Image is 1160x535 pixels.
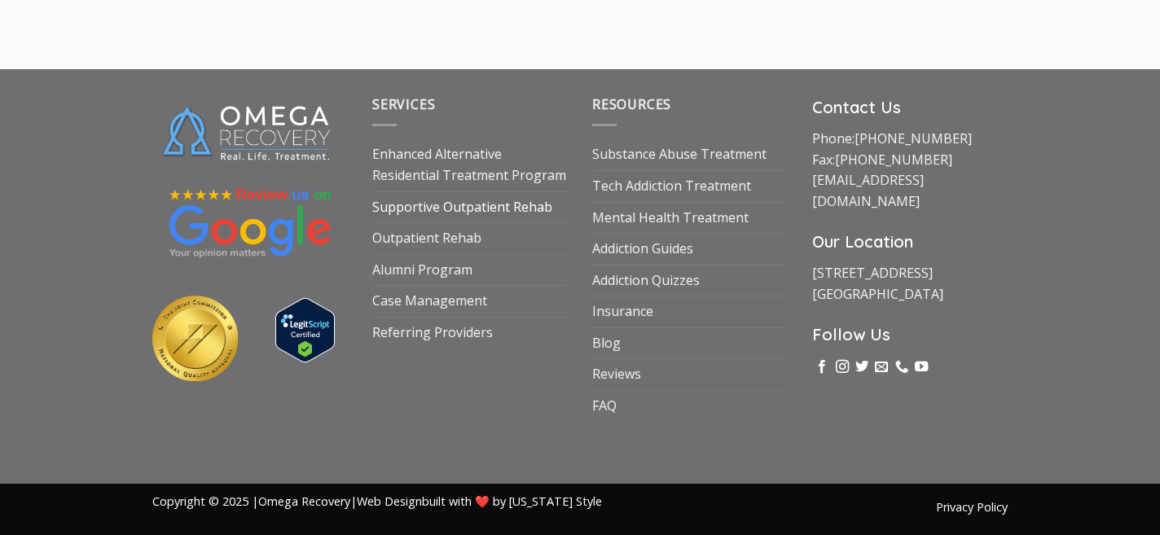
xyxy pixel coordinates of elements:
[592,234,693,265] a: Addiction Guides
[592,95,671,113] span: Resources
[372,286,487,317] a: Case Management
[592,139,767,170] a: Substance Abuse Treatment
[936,499,1008,515] a: Privacy Policy
[372,192,552,223] a: Supportive Outpatient Rehab
[592,391,617,422] a: FAQ
[895,360,908,375] a: Call us
[812,322,1008,348] h3: Follow Us
[372,255,472,286] a: Alumni Program
[258,493,350,509] a: Omega Recovery
[592,296,653,327] a: Insurance
[855,360,868,375] a: Follow on Twitter
[915,360,928,375] a: Follow on YouTube
[815,360,828,375] a: Follow on Facebook
[592,171,751,202] a: Tech Addiction Treatment
[592,359,641,390] a: Reviews
[855,129,972,147] a: [PHONE_NUMBER]
[812,229,1008,255] h3: Our Location
[812,129,1008,212] p: Phone: Fax:
[372,95,435,113] span: Services
[357,493,422,509] a: Web Design
[372,139,568,191] a: Enhanced Alternative Residential Treatment Program
[812,264,943,303] a: [STREET_ADDRESS][GEOGRAPHIC_DATA]
[275,320,335,338] a: Verify LegitScript Approval for www.omegarecovery.org
[152,493,602,509] span: Copyright © 2025 | | built with ❤️ by [US_STATE] Style
[372,223,481,254] a: Outpatient Rehab
[592,265,700,296] a: Addiction Quizzes
[875,360,888,375] a: Send us an email
[836,360,849,375] a: Follow on Instagram
[592,203,749,234] a: Mental Health Treatment
[275,298,335,362] img: Verify Approval for www.omegarecovery.org
[835,151,952,169] a: [PHONE_NUMBER]
[812,97,901,117] strong: Contact Us
[812,171,924,210] a: [EMAIL_ADDRESS][DOMAIN_NAME]
[372,318,493,349] a: Referring Providers
[592,328,621,359] a: Blog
